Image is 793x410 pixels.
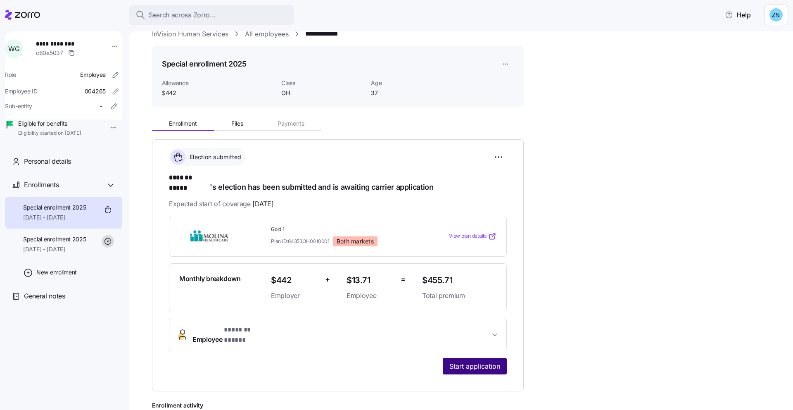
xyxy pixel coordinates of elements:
span: Role [5,71,16,79]
span: Eligibility started on [DATE] [18,130,81,137]
span: Plan ID: 64353OH0010001 [271,238,330,245]
span: Payments [278,121,304,126]
span: Eligible for benefits [18,119,81,128]
span: $13.71 [347,274,394,287]
span: Personal details [24,156,71,167]
span: Both markets [337,238,374,245]
span: New enrollment [36,268,77,277]
span: Allowance [162,79,275,87]
img: 5c518db9dac3a343d5b258230af867d6 [769,8,783,21]
a: InVision Human Services [152,29,228,39]
span: [DATE] [252,199,273,209]
span: c60e5037 [36,49,63,57]
span: Class [281,79,364,87]
span: General notes [24,291,65,301]
span: Employer [271,291,318,301]
span: Total premium [422,291,496,301]
img: Molina [179,227,239,246]
span: Enrollment activity [152,401,524,410]
span: Election submitted [187,153,242,161]
button: Help [718,7,757,23]
span: Expected start of coverage [169,199,273,209]
span: [DATE] - [DATE] [23,213,86,222]
button: Start application [443,358,507,374]
span: Employee ID [5,87,38,95]
span: 37 [371,89,454,97]
span: Sub-entity [5,102,32,110]
span: + [325,274,330,286]
span: $442 [271,274,318,287]
span: $442 [162,89,275,97]
span: $455.71 [422,274,496,287]
span: Employee [347,291,394,301]
span: OH [281,89,364,97]
span: = [401,274,406,286]
button: Search across Zorro... [129,5,294,25]
span: View plan details [449,232,487,240]
a: View plan details [449,232,496,241]
span: Search across Zorro... [149,10,216,20]
h1: 's election has been submitted and is awaiting carrier application [169,173,507,192]
span: 004265 [85,87,106,95]
span: Monthly breakdown [179,274,241,284]
span: Age [371,79,454,87]
span: Help [725,10,751,20]
span: Employee [192,325,268,345]
span: Start application [449,361,500,371]
span: - [100,102,102,110]
span: W G [8,45,19,52]
span: Enrollment [169,121,197,126]
span: Employee [80,71,106,79]
span: Special enrollment 2025 [23,203,86,212]
span: Enrollments [24,180,59,190]
h1: Special enrollment 2025 [162,59,247,69]
span: Special enrollment 2025 [23,235,86,243]
a: All employees [245,29,289,39]
span: Gold 1 [271,226,415,233]
span: Files [231,121,243,126]
span: [DATE] - [DATE] [23,245,86,253]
